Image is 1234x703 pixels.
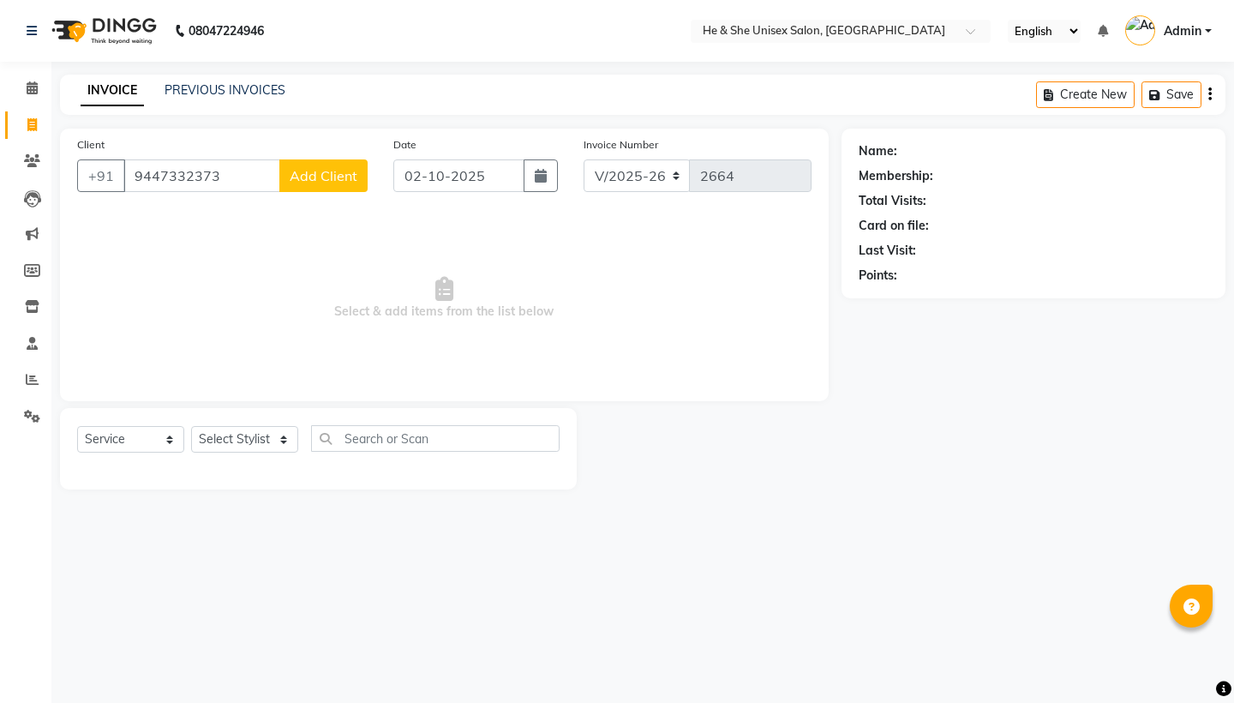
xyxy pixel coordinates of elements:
[77,137,105,153] label: Client
[1162,634,1217,686] iframe: chat widget
[393,137,416,153] label: Date
[77,159,125,192] button: +91
[311,425,560,452] input: Search or Scan
[1164,22,1201,40] span: Admin
[77,213,812,384] span: Select & add items from the list below
[1141,81,1201,108] button: Save
[44,7,161,55] img: logo
[165,82,285,98] a: PREVIOUS INVOICES
[859,242,916,260] div: Last Visit:
[859,217,929,235] div: Card on file:
[1036,81,1135,108] button: Create New
[189,7,264,55] b: 08047224946
[279,159,368,192] button: Add Client
[584,137,658,153] label: Invoice Number
[859,167,933,185] div: Membership:
[123,159,280,192] input: Search by Name/Mobile/Email/Code
[859,192,926,210] div: Total Visits:
[859,267,897,285] div: Points:
[1125,15,1155,45] img: Admin
[859,142,897,160] div: Name:
[81,75,144,106] a: INVOICE
[290,167,357,184] span: Add Client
